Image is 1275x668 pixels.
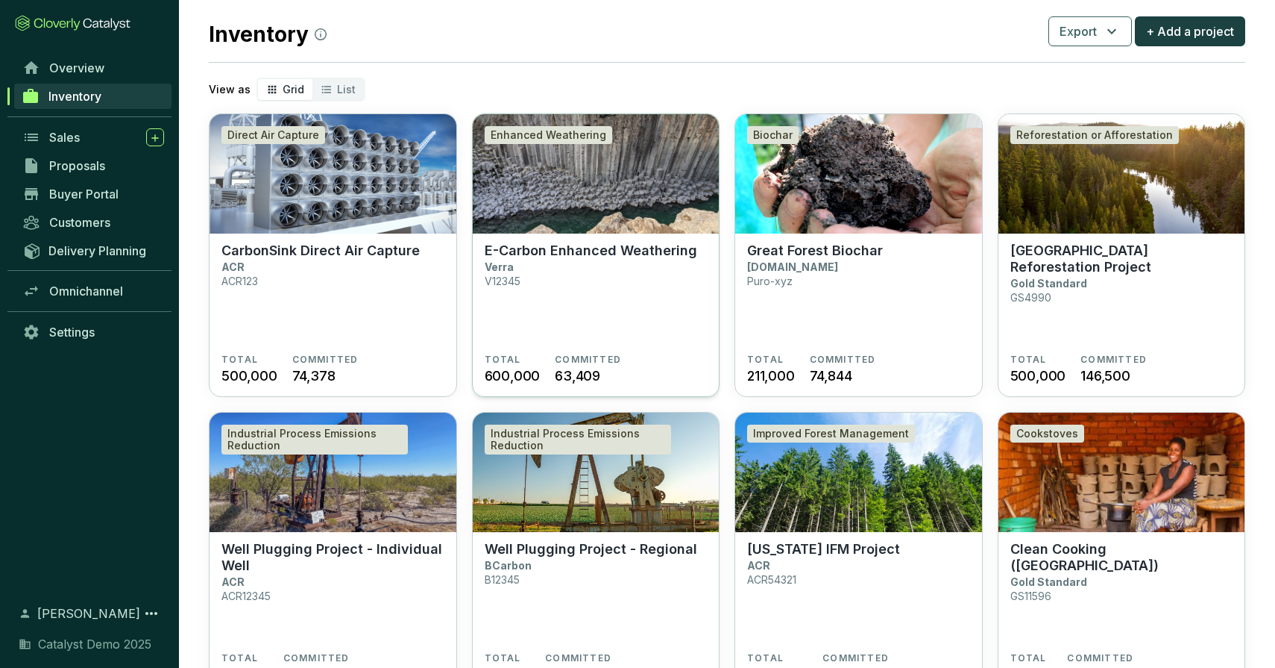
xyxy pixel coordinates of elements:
[485,559,532,572] p: BCarbon
[49,215,110,230] span: Customers
[1010,575,1087,588] p: Gold Standard
[1010,291,1051,304] p: GS4990
[998,113,1246,397] a: Great Oaks Reforestation ProjectReforestation or Afforestation[GEOGRAPHIC_DATA] Reforestation Pro...
[49,284,123,299] span: Omnichannel
[283,83,304,96] span: Grid
[1010,425,1084,443] div: Cookstoves
[221,260,245,273] p: ACR
[209,113,457,397] a: CarbonSink Direct Air CaptureDirect Air CaptureCarbonSink Direct Air CaptureACRACR123TOTAL500,000...
[473,413,720,532] img: Well Plugging Project - Regional
[1010,243,1233,275] p: [GEOGRAPHIC_DATA] Reforestation Project
[209,19,327,50] h2: Inventory
[555,366,600,386] span: 63,409
[210,114,456,234] img: CarbonSink Direct Air Capture
[485,126,612,144] div: Enhanced Weathering
[747,366,795,386] span: 211,000
[1067,652,1133,664] span: COMMITTED
[747,425,915,443] div: Improved Forest Management
[473,114,720,234] img: E-Carbon Enhanced Weathering
[485,425,671,455] div: Industrial Process Emissions Reduction
[485,366,541,386] span: 600,000
[15,181,171,207] a: Buyer Portal
[485,573,520,586] p: B12345
[15,319,171,345] a: Settings
[49,158,105,173] span: Proposals
[1060,22,1097,40] span: Export
[747,652,784,664] span: TOTAL
[998,114,1245,234] img: Great Oaks Reforestation Project
[485,354,521,366] span: TOTAL
[747,126,799,144] div: Biochar
[1010,126,1179,144] div: Reforestation or Afforestation
[1010,541,1233,574] p: Clean Cooking ([GEOGRAPHIC_DATA])
[1048,16,1132,46] button: Export
[1080,354,1147,366] span: COMMITTED
[15,278,171,304] a: Omnichannel
[49,130,80,145] span: Sales
[210,413,456,532] img: Well Plugging Project - Individual Well
[747,573,796,586] p: ACR54321
[48,89,101,104] span: Inventory
[735,114,982,234] img: Great Forest Biochar
[1135,16,1245,46] button: + Add a project
[1010,354,1047,366] span: TOTAL
[485,275,520,287] p: V12345
[38,635,151,653] span: Catalyst Demo 2025
[221,575,245,588] p: ACR
[283,652,350,664] span: COMMITTED
[221,366,277,386] span: 500,000
[221,243,420,259] p: CarbonSink Direct Air Capture
[209,82,251,97] p: View as
[555,354,621,366] span: COMMITTED
[49,60,104,75] span: Overview
[221,425,408,455] div: Industrial Process Emissions Reduction
[1010,652,1047,664] span: TOTAL
[49,187,119,202] span: Buyer Portal
[747,559,770,572] p: ACR
[472,113,720,397] a: E-Carbon Enhanced WeatheringEnhanced WeatheringE-Carbon Enhanced WeatheringVerraV12345TOTAL600,00...
[221,652,258,664] span: TOTAL
[221,590,271,602] p: ACR12345
[221,275,258,287] p: ACR123
[545,652,611,664] span: COMMITTED
[747,243,883,259] p: Great Forest Biochar
[998,413,1245,532] img: Clean Cooking (Zambia)
[734,113,983,397] a: Great Forest BiocharBiocharGreat Forest Biochar[DOMAIN_NAME]Puro-xyzTOTAL211,000COMMITTED74,844
[221,541,444,574] p: Well Plugging Project - Individual Well
[48,243,146,258] span: Delivery Planning
[1080,366,1130,386] span: 146,500
[485,243,697,259] p: E-Carbon Enhanced Weathering
[747,260,838,273] p: [DOMAIN_NAME]
[810,366,852,386] span: 74,844
[747,541,900,558] p: [US_STATE] IFM Project
[485,541,697,558] p: Well Plugging Project - Regional
[1146,22,1234,40] span: + Add a project
[37,605,140,622] span: [PERSON_NAME]
[49,325,95,340] span: Settings
[822,652,889,664] span: COMMITTED
[1010,277,1087,290] p: Gold Standard
[292,366,336,386] span: 74,378
[337,83,356,96] span: List
[292,354,359,366] span: COMMITTED
[15,125,171,150] a: Sales
[810,354,876,366] span: COMMITTED
[256,78,365,102] div: segmented control
[1010,590,1051,602] p: GS11596
[485,652,521,664] span: TOTAL
[14,84,171,109] a: Inventory
[485,260,514,273] p: Verra
[747,275,793,287] p: Puro-xyz
[1010,366,1066,386] span: 500,000
[221,354,258,366] span: TOTAL
[15,210,171,235] a: Customers
[15,55,171,81] a: Overview
[735,413,982,532] img: Georgia IFM Project
[221,126,325,144] div: Direct Air Capture
[15,238,171,263] a: Delivery Planning
[15,153,171,178] a: Proposals
[747,354,784,366] span: TOTAL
